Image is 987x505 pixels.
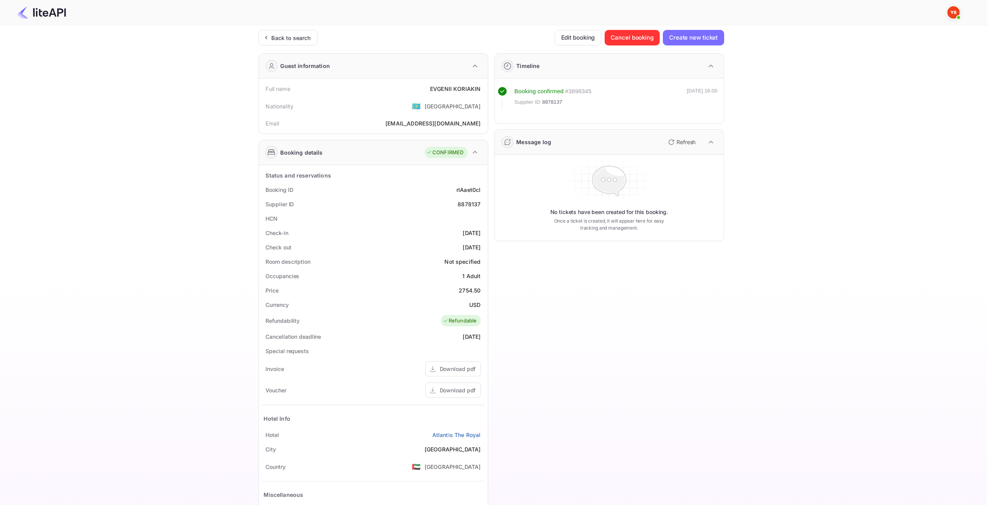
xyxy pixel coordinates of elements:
[266,243,291,251] div: Check out
[515,98,542,106] span: Supplier ID:
[430,85,480,93] div: EVGENII KORIAKIN
[458,200,480,208] div: 8878137
[266,301,289,309] div: Currency
[412,99,421,113] span: United States
[517,62,540,70] div: Timeline
[264,414,291,423] div: Hotel Info
[385,119,480,127] div: [EMAIL_ADDRESS][DOMAIN_NAME]
[17,6,66,19] img: LiteAPI Logo
[440,386,476,394] div: Download pdf
[266,286,279,294] div: Price
[266,272,300,280] div: Occupancies
[456,186,480,194] div: rIAaet0cl
[462,272,480,280] div: 1 Adult
[517,138,552,146] div: Message log
[445,258,481,266] div: Not specified
[266,200,294,208] div: Supplier ID
[281,62,330,70] div: Guest information
[687,87,718,110] div: [DATE] 16:00
[412,460,421,474] span: United States
[463,333,481,341] div: [DATE]
[266,229,288,237] div: Check-in
[266,386,286,394] div: Voucher
[565,87,592,96] div: # 3898345
[425,102,481,110] div: [GEOGRAPHIC_DATA]
[469,301,480,309] div: USD
[427,149,463,157] div: CONFIRMED
[548,218,671,232] p: Once a ticket is created, it will appear here for easy tracking and management.
[432,431,481,439] a: Atlantis The Royal
[550,208,668,216] p: No tickets have been created for this booking.
[266,85,290,93] div: Full name
[266,431,279,439] div: Hotel
[947,6,960,19] img: Yandex Support
[266,463,286,471] div: Country
[266,347,309,355] div: Special requests
[459,286,480,294] div: 2754.50
[281,148,323,157] div: Booking details
[266,119,279,127] div: Email
[555,30,602,45] button: Edit booking
[266,333,321,341] div: Cancellation deadline
[542,98,562,106] span: 8878137
[515,87,564,96] div: Booking confirmed
[664,136,699,148] button: Refresh
[266,102,294,110] div: Nationality
[266,258,310,266] div: Room description
[272,34,311,42] div: Back to search
[605,30,660,45] button: Cancel booking
[425,445,481,453] div: [GEOGRAPHIC_DATA]
[440,365,476,373] div: Download pdf
[443,317,477,325] div: Refundable
[663,30,724,45] button: Create new ticket
[266,186,293,194] div: Booking ID
[266,317,300,325] div: Refundability
[266,171,331,179] div: Status and reservations
[463,243,481,251] div: [DATE]
[266,365,284,373] div: Invoice
[266,214,278,223] div: HCN
[264,491,304,499] div: Miscellaneous
[425,463,481,471] div: [GEOGRAPHIC_DATA]
[266,445,276,453] div: City
[463,229,481,237] div: [DATE]
[677,138,696,146] p: Refresh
